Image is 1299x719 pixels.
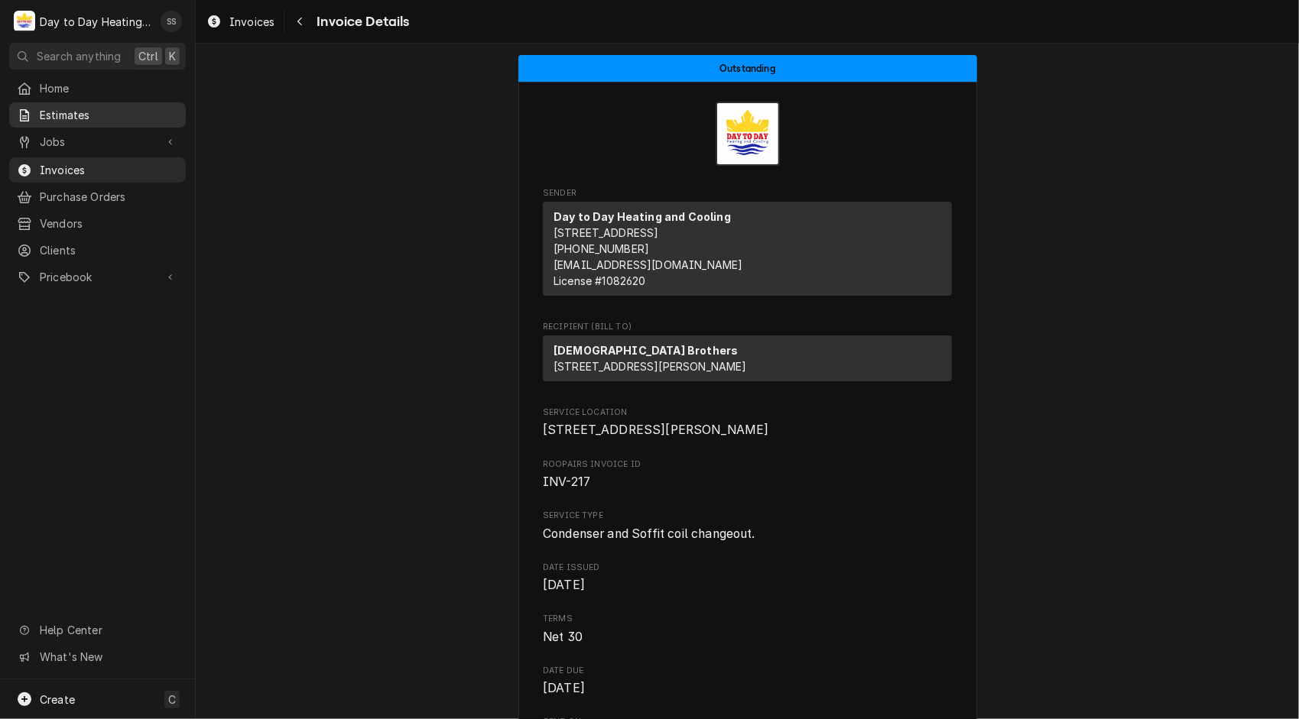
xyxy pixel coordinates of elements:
[40,215,178,232] span: Vendors
[9,238,186,263] a: Clients
[554,360,747,373] span: [STREET_ADDRESS][PERSON_NAME]
[719,63,775,73] span: Outstanding
[40,649,177,665] span: What's New
[9,184,186,209] a: Purchase Orders
[40,693,75,706] span: Create
[543,681,585,695] span: [DATE]
[37,48,121,64] span: Search anything
[40,162,178,178] span: Invoices
[312,11,409,32] span: Invoice Details
[14,11,35,32] div: Day to Day Heating and Cooling's Avatar
[168,691,176,708] span: C
[9,264,186,290] a: Go to Pricebook
[543,187,952,199] span: Sender
[9,617,186,643] a: Go to Help Center
[229,14,274,30] span: Invoices
[161,11,182,32] div: SS
[543,321,952,388] div: Invoice Recipient
[40,107,178,123] span: Estimates
[169,48,176,64] span: K
[543,630,583,644] span: Net 30
[543,665,952,677] span: Date Due
[543,562,952,574] span: Date Issued
[543,613,952,646] div: Terms
[543,510,952,522] span: Service Type
[543,510,952,542] div: Service Type
[543,421,952,439] span: Service Location
[554,210,731,223] strong: Day to Day Heating and Cooling
[9,211,186,236] a: Vendors
[543,335,952,387] div: Recipient (Bill To)
[138,48,158,64] span: Ctrl
[40,189,178,205] span: Purchase Orders
[554,242,649,255] a: [PHONE_NUMBER]
[543,406,952,439] div: Service Location
[543,576,952,594] span: Date Issued
[9,644,186,669] a: Go to What's New
[14,11,35,32] div: D
[543,562,952,594] div: Date Issued
[9,102,186,128] a: Estimates
[543,406,952,419] span: Service Location
[543,202,952,302] div: Sender
[543,526,755,541] span: Condenser and Soffit coil changeout.
[554,344,738,357] strong: [DEMOGRAPHIC_DATA] Brothers
[543,187,952,303] div: Invoice Sender
[287,9,312,34] button: Navigate back
[543,335,952,381] div: Recipient (Bill To)
[40,242,178,258] span: Clients
[40,134,155,150] span: Jobs
[543,613,952,625] span: Terms
[543,473,952,491] span: Roopairs Invoice ID
[40,622,177,638] span: Help Center
[716,102,780,166] img: Logo
[9,129,186,154] a: Go to Jobs
[543,665,952,698] div: Date Due
[9,43,186,70] button: Search anythingCtrlK
[40,80,178,96] span: Home
[543,202,952,296] div: Sender
[9,76,186,101] a: Home
[543,474,590,489] span: INV-217
[554,274,646,287] span: License # 1082620
[543,458,952,471] span: Roopairs Invoice ID
[543,578,585,592] span: [DATE]
[543,679,952,698] span: Date Due
[9,157,186,183] a: Invoices
[543,628,952,646] span: Terms
[543,321,952,333] span: Recipient (Bill To)
[554,258,742,271] a: [EMAIL_ADDRESS][DOMAIN_NAME]
[554,226,659,239] span: [STREET_ADDRESS]
[200,9,281,34] a: Invoices
[161,11,182,32] div: Shaun Smith's Avatar
[518,55,977,82] div: Status
[40,269,155,285] span: Pricebook
[543,458,952,491] div: Roopairs Invoice ID
[40,14,152,30] div: Day to Day Heating and Cooling
[543,423,769,437] span: [STREET_ADDRESS][PERSON_NAME]
[543,525,952,543] span: Service Type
